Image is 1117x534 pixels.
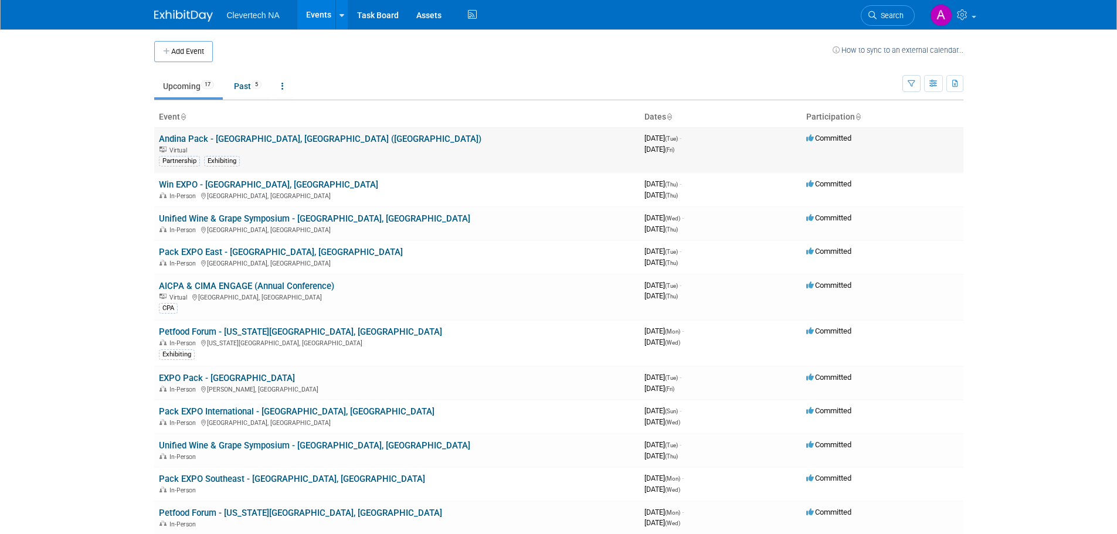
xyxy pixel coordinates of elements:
span: - [682,508,684,516]
a: EXPO Pack - [GEOGRAPHIC_DATA] [159,373,295,383]
span: [DATE] [644,338,680,346]
span: - [680,247,681,256]
span: In-Person [169,226,199,234]
span: Committed [806,508,851,516]
a: Sort by Event Name [180,112,186,121]
span: (Tue) [665,135,678,142]
div: [GEOGRAPHIC_DATA], [GEOGRAPHIC_DATA] [159,292,635,301]
span: - [680,134,681,142]
span: - [680,373,681,382]
span: (Fri) [665,147,674,153]
span: [DATE] [644,440,681,449]
span: (Thu) [665,192,678,199]
span: [DATE] [644,417,680,426]
span: (Wed) [665,419,680,426]
span: Committed [806,134,851,142]
span: (Mon) [665,475,680,482]
div: [GEOGRAPHIC_DATA], [GEOGRAPHIC_DATA] [159,258,635,267]
span: (Thu) [665,260,678,266]
span: In-Person [169,386,199,393]
span: In-Person [169,339,199,347]
span: (Mon) [665,509,680,516]
span: [DATE] [644,406,681,415]
span: Committed [806,213,851,222]
th: Event [154,107,640,127]
a: Pack EXPO Southeast - [GEOGRAPHIC_DATA], [GEOGRAPHIC_DATA] [159,474,425,484]
span: (Tue) [665,442,678,448]
a: Unified Wine & Grape Symposium - [GEOGRAPHIC_DATA], [GEOGRAPHIC_DATA] [159,213,470,224]
span: (Thu) [665,226,678,233]
a: Unified Wine & Grape Symposium - [GEOGRAPHIC_DATA], [GEOGRAPHIC_DATA] [159,440,470,451]
a: How to sync to an external calendar... [833,46,963,55]
span: Committed [806,326,851,335]
span: (Wed) [665,520,680,526]
a: Petfood Forum - [US_STATE][GEOGRAPHIC_DATA], [GEOGRAPHIC_DATA] [159,326,442,337]
span: Committed [806,373,851,382]
span: Committed [806,474,851,482]
span: - [680,440,681,449]
th: Participation [802,107,963,127]
span: (Sun) [665,408,678,414]
img: In-Person Event [159,453,167,459]
span: Search [877,11,904,20]
div: Partnership [159,156,200,166]
span: [DATE] [644,179,681,188]
span: [DATE] [644,384,674,393]
span: [DATE] [644,326,684,335]
div: Exhibiting [159,349,195,360]
div: [GEOGRAPHIC_DATA], [GEOGRAPHIC_DATA] [159,191,635,200]
span: - [682,213,684,222]
div: [GEOGRAPHIC_DATA], [GEOGRAPHIC_DATA] [159,417,635,427]
span: (Wed) [665,215,680,222]
span: (Fri) [665,386,674,392]
div: Exhibiting [204,156,240,166]
span: In-Person [169,419,199,427]
span: - [682,474,684,482]
img: In-Person Event [159,339,167,345]
span: Committed [806,281,851,290]
img: Abigail Maravilla [930,4,952,26]
span: In-Person [169,192,199,200]
span: (Wed) [665,339,680,346]
span: (Tue) [665,249,678,255]
span: [DATE] [644,258,678,267]
a: Andina Pack - [GEOGRAPHIC_DATA], [GEOGRAPHIC_DATA] ([GEOGRAPHIC_DATA]) [159,134,481,144]
a: Pack EXPO East - [GEOGRAPHIC_DATA], [GEOGRAPHIC_DATA] [159,247,403,257]
span: Committed [806,179,851,188]
span: [DATE] [644,134,681,142]
th: Dates [640,107,802,127]
span: [DATE] [644,225,678,233]
a: Sort by Participation Type [855,112,861,121]
span: [DATE] [644,485,680,494]
span: Committed [806,406,851,415]
a: Search [861,5,915,26]
img: In-Person Event [159,226,167,232]
span: 5 [252,80,262,89]
img: In-Person Event [159,419,167,425]
img: ExhibitDay [154,10,213,22]
span: - [682,326,684,335]
img: Virtual Event [159,147,167,152]
a: AICPA & CIMA ENGAGE (Annual Conference) [159,281,334,291]
span: Clevertech NA [227,11,280,20]
div: [PERSON_NAME], [GEOGRAPHIC_DATA] [159,384,635,393]
span: Virtual [169,294,191,301]
span: (Thu) [665,453,678,460]
div: [GEOGRAPHIC_DATA], [GEOGRAPHIC_DATA] [159,225,635,234]
button: Add Event [154,41,213,62]
img: In-Person Event [159,521,167,526]
span: (Tue) [665,283,678,289]
img: In-Person Event [159,192,167,198]
span: (Tue) [665,375,678,381]
span: (Mon) [665,328,680,335]
span: [DATE] [644,191,678,199]
span: [DATE] [644,145,674,154]
a: Pack EXPO International - [GEOGRAPHIC_DATA], [GEOGRAPHIC_DATA] [159,406,434,417]
a: Sort by Start Date [666,112,672,121]
span: [DATE] [644,247,681,256]
span: In-Person [169,521,199,528]
img: In-Person Event [159,260,167,266]
img: In-Person Event [159,487,167,492]
span: - [680,179,681,188]
img: Virtual Event [159,294,167,300]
